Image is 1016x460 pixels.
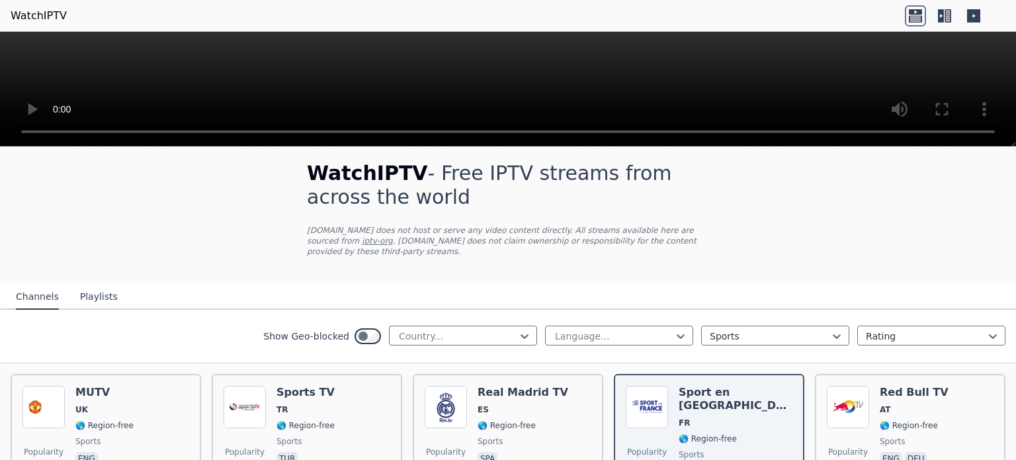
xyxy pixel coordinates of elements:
[362,236,393,246] a: iptv-org
[679,386,792,412] h6: Sport en [GEOGRAPHIC_DATA]
[880,404,891,415] span: AT
[827,386,869,428] img: Red Bull TV
[276,420,335,431] span: 🌎 Region-free
[22,386,65,428] img: MUTV
[679,418,690,428] span: FR
[24,447,63,457] span: Popularity
[307,161,709,209] h1: - Free IPTV streams from across the world
[224,386,266,428] img: Sports TV
[307,161,428,185] span: WatchIPTV
[75,404,88,415] span: UK
[828,447,868,457] span: Popularity
[478,404,489,415] span: ES
[478,420,536,431] span: 🌎 Region-free
[679,434,737,444] span: 🌎 Region-free
[679,449,704,460] span: sports
[307,225,709,257] p: [DOMAIN_NAME] does not host or serve any video content directly. All streams available here are s...
[880,420,938,431] span: 🌎 Region-free
[627,447,667,457] span: Popularity
[11,8,67,24] a: WatchIPTV
[75,420,134,431] span: 🌎 Region-free
[75,386,134,399] h6: MUTV
[478,386,568,399] h6: Real Madrid TV
[263,330,349,343] label: Show Geo-blocked
[426,447,466,457] span: Popularity
[425,386,467,428] img: Real Madrid TV
[626,386,668,428] img: Sport en France
[276,404,288,415] span: TR
[16,285,59,310] button: Channels
[80,285,118,310] button: Playlists
[880,386,949,399] h6: Red Bull TV
[276,436,302,447] span: sports
[478,436,503,447] span: sports
[225,447,265,457] span: Popularity
[276,386,335,399] h6: Sports TV
[75,436,101,447] span: sports
[880,436,905,447] span: sports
